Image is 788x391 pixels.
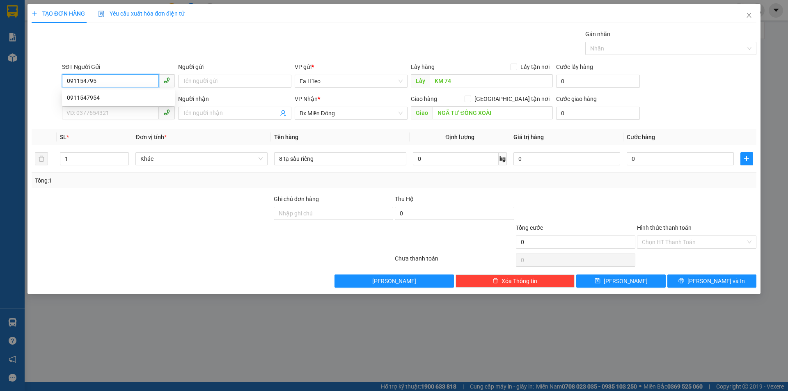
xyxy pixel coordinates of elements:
[98,10,185,17] span: Yêu cầu xuất hóa đơn điện tử
[738,4,761,27] button: Close
[67,93,170,102] div: 0911547954
[667,274,756,288] button: printer[PERSON_NAME] và In
[430,74,553,87] input: Dọc đường
[178,94,291,103] div: Người nhận
[372,277,416,286] span: [PERSON_NAME]
[274,134,298,140] span: Tên hàng
[556,64,593,70] label: Cước lấy hàng
[471,94,553,103] span: [GEOGRAPHIC_DATA] tận nơi
[741,155,753,162] span: plus
[687,277,745,286] span: [PERSON_NAME] và In
[502,277,537,286] span: Xóa Thông tin
[433,106,553,119] input: Dọc đường
[163,109,170,116] span: phone
[595,278,600,284] span: save
[295,62,408,71] div: VP gửi
[604,277,648,286] span: [PERSON_NAME]
[32,10,85,17] span: TẠO ĐƠN HÀNG
[62,62,175,71] div: SĐT Người Gửi
[627,134,655,140] span: Cước hàng
[746,12,752,18] span: close
[499,152,507,165] span: kg
[517,62,553,71] span: Lấy tận nơi
[394,254,515,268] div: Chưa thanh toán
[274,196,319,202] label: Ghi chú đơn hàng
[35,176,304,185] div: Tổng: 1
[163,77,170,84] span: phone
[140,153,263,165] span: Khác
[678,278,684,284] span: printer
[637,224,692,231] label: Hình thức thanh toán
[445,134,474,140] span: Định lượng
[492,278,498,284] span: delete
[334,274,454,288] button: [PERSON_NAME]
[178,62,291,71] div: Người gửi
[411,96,437,102] span: Giao hàng
[274,207,393,220] input: Ghi chú đơn hàng
[60,134,66,140] span: SL
[513,134,544,140] span: Giá trị hàng
[556,107,640,120] input: Cước giao hàng
[300,107,403,119] span: Bx Miền Đông
[556,75,640,88] input: Cước lấy hàng
[516,224,543,231] span: Tổng cước
[411,106,433,119] span: Giao
[395,196,414,202] span: Thu Hộ
[295,96,318,102] span: VP Nhận
[32,11,37,16] span: plus
[556,96,597,102] label: Cước giao hàng
[280,110,286,117] span: user-add
[513,152,620,165] input: 0
[576,274,665,288] button: save[PERSON_NAME]
[456,274,575,288] button: deleteXóa Thông tin
[300,75,403,87] span: Ea H`leo
[35,152,48,165] button: delete
[274,152,406,165] input: VD: Bàn, Ghế
[62,91,175,104] div: 0911547954
[135,134,166,140] span: Đơn vị tính
[411,64,435,70] span: Lấy hàng
[98,11,105,17] img: icon
[740,152,753,165] button: plus
[411,74,430,87] span: Lấy
[585,31,610,37] label: Gán nhãn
